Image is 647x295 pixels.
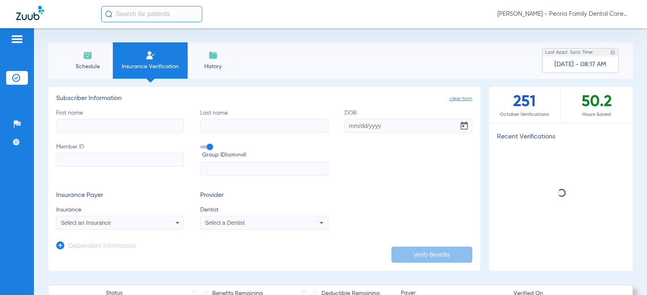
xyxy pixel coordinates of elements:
label: Member ID [56,143,184,176]
span: [PERSON_NAME] - Peoria Family Dental Care [497,10,631,18]
h3: Dependent Information [68,243,136,251]
h3: Subscriber Information [56,95,472,103]
img: Search Icon [105,10,112,18]
span: clear form [450,95,472,103]
input: First name [56,119,184,133]
span: Last Appt. Sync Time: [545,48,594,56]
label: Last name [200,109,328,133]
img: last sync help info [610,50,615,55]
span: October Verifications [489,111,560,119]
span: Dentist [200,206,328,214]
input: Last name [200,119,328,133]
img: Zuub Logo [16,6,44,20]
img: History [208,50,218,60]
span: [DATE] - 08:17 AM [554,61,606,69]
label: First name [56,109,184,133]
img: hamburger-icon [11,34,23,44]
div: 50.2 [561,87,633,123]
span: History [194,63,232,71]
button: Verify Benefits [391,247,472,263]
h3: Insurance Payer [56,192,184,200]
div: 251 [489,87,561,123]
span: Group ID [202,151,328,159]
span: Select a Dentist [205,220,245,226]
span: Insurance [56,206,184,214]
span: Select an Insurance [61,220,111,226]
span: Hours Saved [561,111,633,119]
input: DOBOpen calendar [345,119,472,133]
img: Schedule [83,50,93,60]
img: Manual Insurance Verification [146,50,155,60]
h3: Recent Verifications [489,133,633,141]
label: DOB [345,109,472,133]
button: Open calendar [456,118,472,134]
span: Schedule [68,63,107,71]
h3: Provider [200,192,328,200]
input: Member ID [56,153,184,167]
span: Insurance Verification [119,63,182,71]
small: (optional) [226,151,246,159]
input: Search for patients [101,6,202,22]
